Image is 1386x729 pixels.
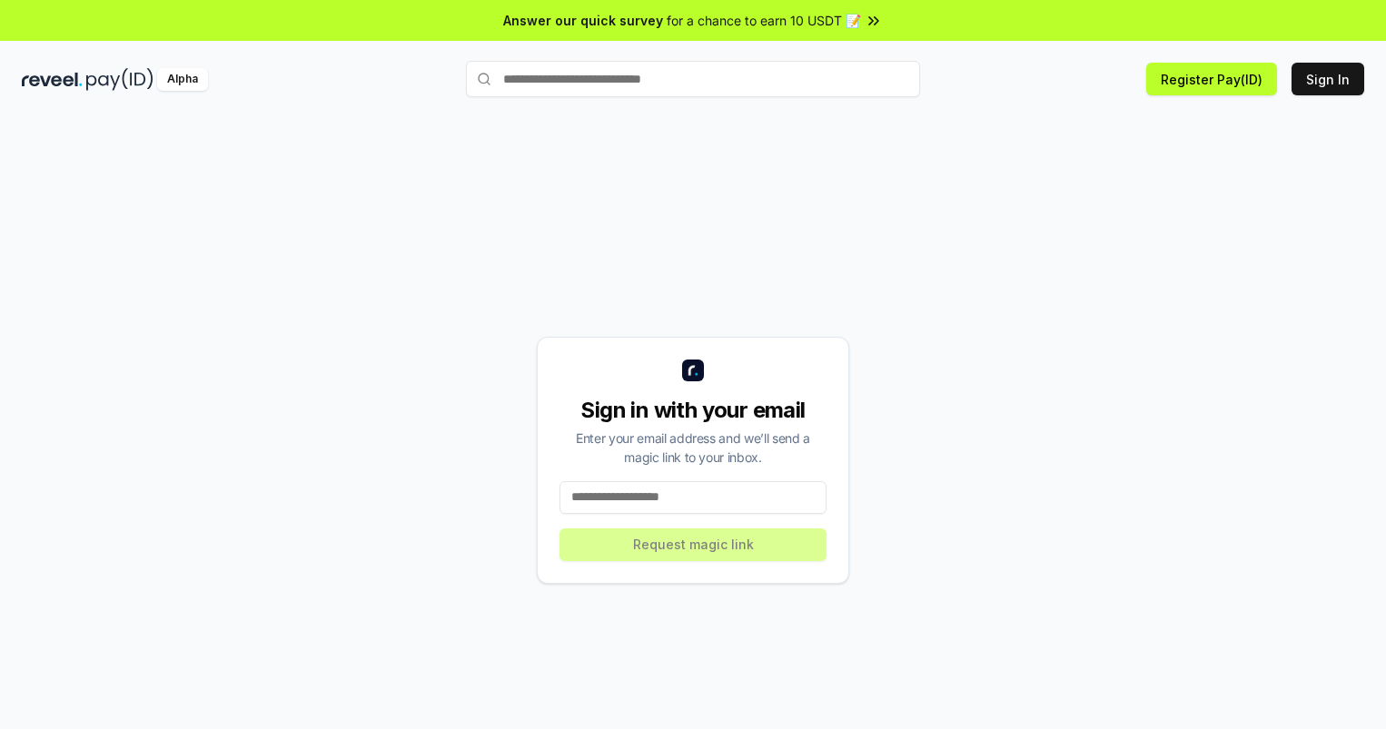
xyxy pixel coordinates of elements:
div: Sign in with your email [559,396,827,425]
img: pay_id [86,68,153,91]
div: Alpha [157,68,208,91]
img: logo_small [682,360,704,381]
button: Sign In [1292,63,1364,95]
img: reveel_dark [22,68,83,91]
span: for a chance to earn 10 USDT 📝 [667,11,861,30]
div: Enter your email address and we’ll send a magic link to your inbox. [559,429,827,467]
button: Register Pay(ID) [1146,63,1277,95]
span: Answer our quick survey [503,11,663,30]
